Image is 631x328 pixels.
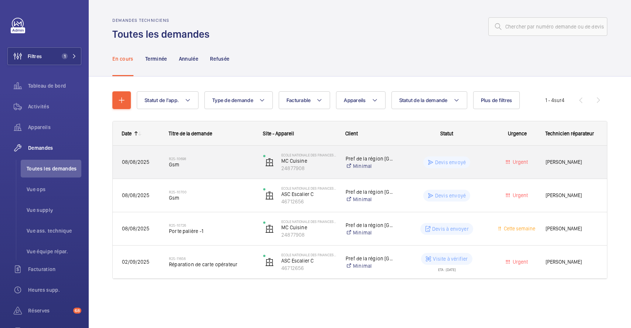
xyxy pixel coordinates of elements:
p: Ecole Nationale des finances publiques - Noisiel [281,253,336,257]
span: Urgent [511,192,528,198]
span: [PERSON_NAME] [546,224,598,233]
input: Chercher par numéro demande ou de devis [488,17,607,36]
p: En cours [112,55,133,62]
p: 46712656 [281,264,336,272]
p: Devis envoyé [435,192,466,199]
span: Filtres [28,53,42,60]
p: Ecole Nationale des finances publiques - Noisiel [281,186,336,190]
button: Plus de filtres [473,91,520,109]
span: Heures supp. [28,286,81,294]
span: Tableau de bord [28,82,81,89]
div: Press SPACE to select this row. [113,179,607,212]
span: Statut [440,131,453,136]
p: Ecole Nationale des finances publiques - Noisiel [281,153,336,157]
span: [PERSON_NAME] [546,158,598,166]
p: Pref de la région [GEOGRAPHIC_DATA] [346,155,395,162]
span: Type de demande [212,97,253,103]
img: elevator.svg [265,224,274,233]
div: Press SPACE to select this row. [113,146,607,179]
span: Vue ass. technique [27,227,81,234]
span: Site - Appareil [263,131,294,136]
span: Technicien réparateur [545,131,594,136]
button: Type de demande [204,91,273,109]
span: 08/08/2025 [122,159,149,165]
button: Facturable [279,91,330,109]
p: Pref de la région [GEOGRAPHIC_DATA] [346,255,395,262]
p: Refusée [210,55,229,62]
button: Filtres1 [7,47,81,65]
a: Minimal [346,196,395,203]
span: Urgence [508,131,527,136]
span: Urgent [511,259,528,265]
span: Toutes les demandes [27,165,81,172]
img: elevator.svg [265,258,274,267]
span: Gsm [169,194,254,202]
span: Cette semaine [502,226,535,231]
span: Statut de la demande [399,97,448,103]
a: Minimal [346,262,395,270]
p: Terminée [145,55,167,62]
span: Plus de filtres [481,97,512,103]
p: MC Cuisine [281,224,336,231]
span: [PERSON_NAME] [546,258,598,266]
a: Minimal [346,229,395,236]
span: Appareils [28,124,81,131]
button: Statut de la demande [391,91,467,109]
button: Statut de l'app. [137,91,199,109]
h1: Toutes les demandes [112,27,214,41]
p: Devis envoyé [435,159,466,166]
p: MC Cuisine [281,157,336,165]
h2: R25-10700 [169,190,254,194]
div: Date [122,131,132,136]
img: elevator.svg [265,158,274,167]
span: Demandes [28,144,81,152]
div: ETA : [DATE] [438,265,456,271]
span: Vue équipe répar. [27,248,81,255]
span: Réserves [28,307,70,314]
span: 1 [62,53,68,59]
span: Vue ops [27,186,81,193]
h2: Demandes techniciens [112,18,214,23]
p: Devis à envoyer [432,225,469,233]
span: Facturable [286,97,311,103]
span: Client [345,131,358,136]
p: Visite à vérifier [433,255,468,263]
p: Pref de la région [GEOGRAPHIC_DATA] [346,188,395,196]
p: 24877908 [281,165,336,172]
p: Pref de la région [GEOGRAPHIC_DATA] [346,222,395,229]
span: Titre de la demande [169,131,212,136]
span: Facturation [28,266,81,273]
a: Minimal [346,162,395,170]
span: Réparation de carte opérateur [169,261,254,268]
p: Ecole Nationale des finances publiques - Noisiel [281,219,336,224]
span: Statut de l'app. [145,97,179,103]
span: Gsm [169,161,254,168]
span: 08/08/2025 [122,192,149,198]
span: Porte palière -1 [169,227,254,235]
p: 46712656 [281,198,336,205]
img: elevator.svg [265,191,274,200]
span: [PERSON_NAME] [546,191,598,200]
span: Vue supply [27,206,81,214]
h2: R25-10726 [169,223,254,227]
span: 1 - 4 4 [545,98,564,103]
p: 24877908 [281,231,336,239]
div: Press SPACE to select this row. [113,246,607,279]
span: Appareils [344,97,366,103]
span: sur [554,97,562,103]
p: Annulée [179,55,198,62]
h2: R25-11656 [169,256,254,261]
button: Appareils [336,91,385,109]
p: ASC Escalier C [281,190,336,198]
span: 02/09/2025 [122,259,149,265]
span: 08/08/2025 [122,226,149,231]
div: Press SPACE to select this row. [113,212,607,246]
h2: R25-10698 [169,156,254,161]
span: 68 [73,308,81,314]
span: Urgent [511,159,528,165]
span: Activités [28,103,81,110]
p: ASC Escalier C [281,257,336,264]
